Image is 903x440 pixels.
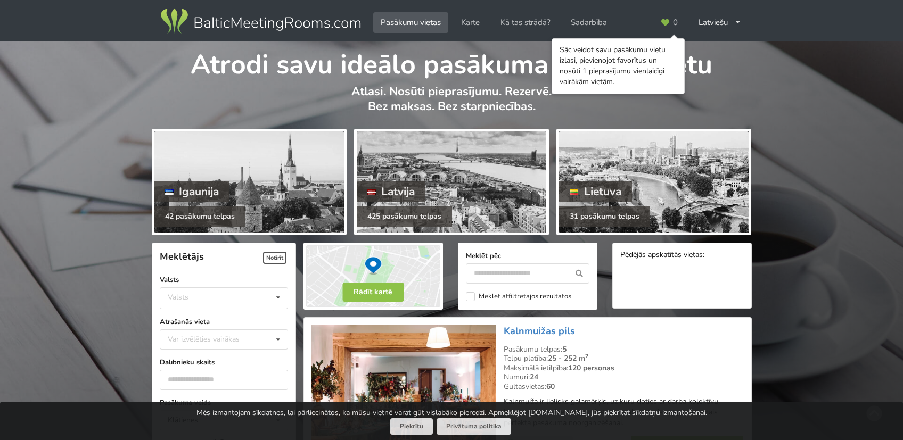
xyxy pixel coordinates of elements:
img: Baltic Meeting Rooms [159,6,363,36]
div: Igaunija [154,181,230,202]
span: 0 [673,19,678,27]
div: Var izvēlēties vairākas [165,333,264,345]
button: Piekrītu [390,418,433,435]
sup: 2 [585,352,588,360]
h1: Atrodi savu ideālo pasākuma norises vietu [152,41,752,82]
a: Lietuva 31 pasākumu telpas [556,129,751,235]
div: Pasākumu telpas: [504,345,743,354]
div: Maksimālā ietilpība: [504,363,743,373]
label: Dalībnieku skaits [160,357,288,368]
div: Gultasvietas: [504,382,743,392]
button: Rādīt kartē [342,283,404,302]
div: Numuri: [504,372,743,382]
div: Lietuva [559,181,632,202]
a: Privātuma politika [437,418,511,435]
div: Pēdējās apskatītās vietas: [620,251,744,261]
a: Igaunija 42 pasākumu telpas [152,129,347,235]
img: Rādīt kartē [303,243,443,310]
label: Meklēt pēc [466,251,589,261]
label: Atrašanās vieta [160,317,288,327]
label: Pasākuma veids [160,397,288,408]
div: 31 pasākumu telpas [559,206,650,227]
div: Latvija [357,181,426,202]
strong: 60 [546,381,555,392]
span: Meklētājs [160,250,204,263]
div: 42 pasākumu telpas [154,206,245,227]
a: Pasākumu vietas [373,12,448,33]
p: Kalnmuiža ir lielisks galamērķis, uz kuru doties ar darba kolektīvu. Iedvesmojoša vide, svaigs sk... [504,396,743,428]
strong: 25 - 252 m [548,353,588,363]
span: Notīrīt [263,252,286,264]
a: Latvija 425 pasākumu telpas [354,129,549,235]
div: Sāc veidot savu pasākumu vietu izlasi, pievienojot favorītus un nosūti 1 pieprasījumu vienlaicīgi... [560,45,677,87]
a: Sadarbība [563,12,614,33]
label: Meklēt atfiltrētajos rezultātos [466,292,571,301]
a: Kā tas strādā? [493,12,558,33]
p: Atlasi. Nosūti pieprasījumu. Rezervē. Bez maksas. Bez starpniecības. [152,84,752,125]
strong: 24 [530,372,538,382]
div: Valsts [168,293,188,302]
a: Karte [454,12,487,33]
div: 425 pasākumu telpas [357,206,452,227]
div: Telpu platība: [504,354,743,363]
strong: 120 personas [568,363,614,373]
label: Valsts [160,275,288,285]
div: Latviešu [691,12,749,33]
strong: 5 [562,344,567,354]
a: Kalnmuižas pils [504,325,575,337]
